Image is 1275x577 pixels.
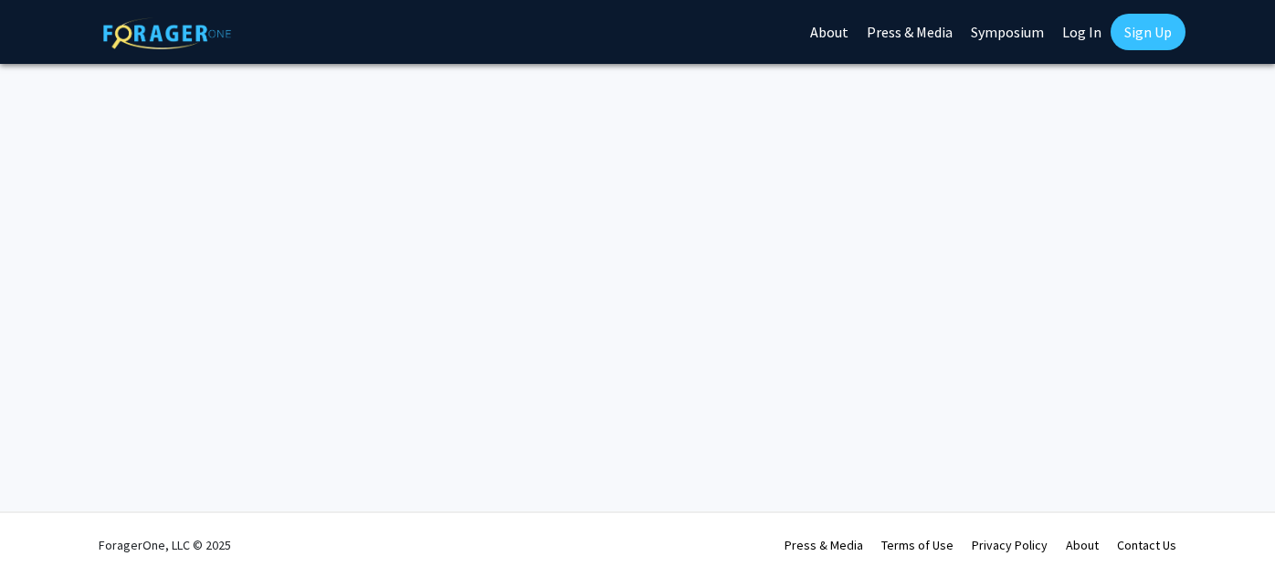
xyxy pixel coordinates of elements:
a: About [1066,537,1099,553]
a: Contact Us [1117,537,1176,553]
a: Press & Media [785,537,863,553]
div: ForagerOne, LLC © 2025 [99,513,231,577]
a: Privacy Policy [972,537,1048,553]
a: Terms of Use [881,537,954,553]
a: Sign Up [1111,14,1185,50]
img: ForagerOne Logo [103,17,231,49]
